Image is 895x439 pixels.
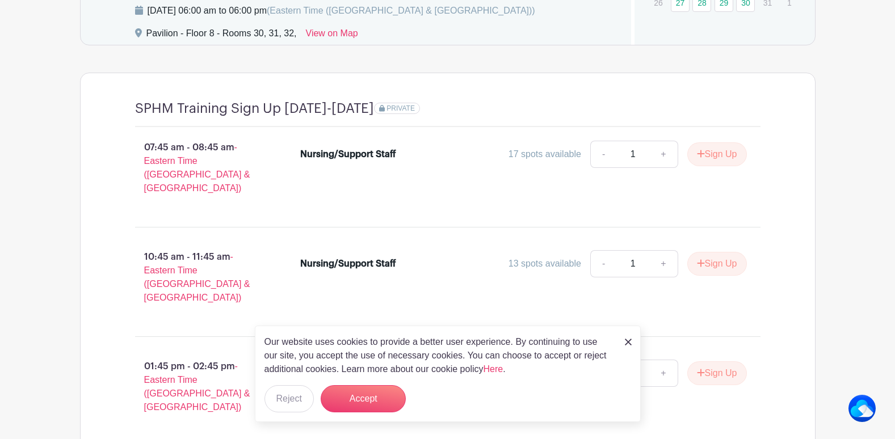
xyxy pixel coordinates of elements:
span: - Eastern Time ([GEOGRAPHIC_DATA] & [GEOGRAPHIC_DATA]) [144,361,250,412]
a: - [590,141,616,168]
div: Pavilion - Floor 8 - Rooms 30, 31, 32, [146,27,297,45]
a: Here [484,364,503,374]
span: - Eastern Time ([GEOGRAPHIC_DATA] & [GEOGRAPHIC_DATA]) [144,142,250,193]
span: PRIVATE [386,104,415,112]
a: + [649,250,678,277]
button: Accept [321,385,406,412]
button: Sign Up [687,361,747,385]
span: - Eastern Time ([GEOGRAPHIC_DATA] & [GEOGRAPHIC_DATA]) [144,252,250,302]
a: + [649,141,678,168]
p: Our website uses cookies to provide a better user experience. By continuing to use our site, you ... [264,335,613,376]
div: Nursing/Support Staff [300,147,396,161]
div: [DATE] 06:00 am to 06:00 pm [148,4,535,18]
span: (Eastern Time ([GEOGRAPHIC_DATA] & [GEOGRAPHIC_DATA])) [267,6,535,15]
a: - [590,250,616,277]
a: + [649,360,678,387]
button: Sign Up [687,252,747,276]
p: 01:45 pm - 02:45 pm [117,355,283,419]
button: Reject [264,385,314,412]
div: 13 spots available [509,257,581,271]
a: View on Map [306,27,358,45]
img: close_button-5f87c8562297e5c2d7936805f587ecaba9071eb48480494691a3f1689db116b3.svg [625,339,632,345]
div: Nursing/Support Staff [300,257,396,271]
div: 17 spots available [509,147,581,161]
button: Sign Up [687,142,747,166]
p: 07:45 am - 08:45 am [117,136,283,200]
h4: SPHM Training Sign Up [DATE]-[DATE] [135,100,374,117]
p: 10:45 am - 11:45 am [117,246,283,309]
